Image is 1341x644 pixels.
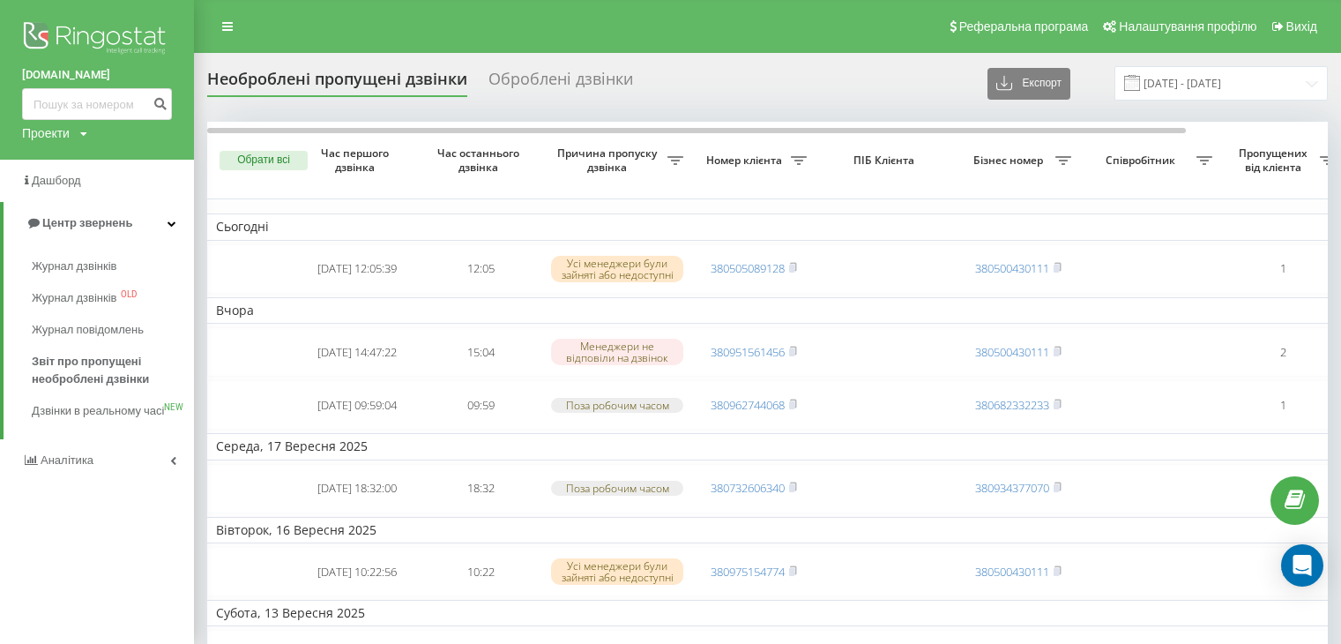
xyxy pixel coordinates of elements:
[975,397,1049,413] a: 380682332233
[4,202,194,244] a: Центр звернень
[1119,19,1256,34] span: Налаштування профілю
[32,321,144,339] span: Журнал повідомлень
[32,289,116,307] span: Журнал дзвінків
[965,154,1055,168] span: Бізнес номер
[551,339,683,365] div: Менеджери не відповіли на дзвінок
[419,327,542,377] td: 15:04
[551,398,683,413] div: Поза робочим часом
[32,258,116,275] span: Журнал дзвінків
[1286,19,1317,34] span: Вихід
[488,70,633,97] div: Оброблені дзвінки
[711,564,785,580] a: 380975154774
[551,558,683,585] div: Усі менеджери були зайняті або недоступні
[295,547,419,596] td: [DATE] 10:22:56
[32,395,194,427] a: Дзвінки в реальному часіNEW
[419,547,542,596] td: 10:22
[1230,146,1320,174] span: Пропущених від клієнта
[551,146,667,174] span: Причина пропуску дзвінка
[551,481,683,496] div: Поза робочим часом
[22,18,172,62] img: Ringostat logo
[831,154,942,168] span: ПІБ Клієнта
[32,282,194,314] a: Журнал дзвінківOLD
[22,66,172,84] a: [DOMAIN_NAME]
[975,480,1049,496] a: 380934377070
[1281,544,1323,587] div: Open Intercom Messenger
[41,453,93,467] span: Аналiтика
[711,397,785,413] a: 380962744068
[295,464,419,513] td: [DATE] 18:32:00
[22,88,172,120] input: Пошук за номером
[433,146,528,174] span: Час останнього дзвінка
[959,19,1089,34] span: Реферальна програма
[419,464,542,513] td: 18:32
[975,564,1049,580] a: 380500430111
[207,70,467,97] div: Необроблені пропущені дзвінки
[419,380,542,430] td: 09:59
[32,314,194,346] a: Журнал повідомлень
[295,380,419,430] td: [DATE] 09:59:04
[42,216,132,229] span: Центр звернень
[295,244,419,294] td: [DATE] 12:05:39
[711,344,785,360] a: 380951561456
[711,260,785,276] a: 380505089128
[309,146,405,174] span: Час першого дзвінка
[22,124,70,142] div: Проекти
[975,344,1049,360] a: 380500430111
[551,256,683,282] div: Усі менеджери були зайняті або недоступні
[419,244,542,294] td: 12:05
[32,353,185,388] span: Звіт про пропущені необроблені дзвінки
[1089,154,1196,168] span: Співробітник
[987,68,1070,100] button: Експорт
[32,346,194,395] a: Звіт про пропущені необроблені дзвінки
[711,480,785,496] a: 380732606340
[32,402,164,420] span: Дзвінки в реальному часі
[220,151,308,170] button: Обрати всі
[32,174,81,187] span: Дашборд
[32,251,194,282] a: Журнал дзвінків
[295,327,419,377] td: [DATE] 14:47:22
[701,154,791,168] span: Номер клієнта
[975,260,1049,276] a: 380500430111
